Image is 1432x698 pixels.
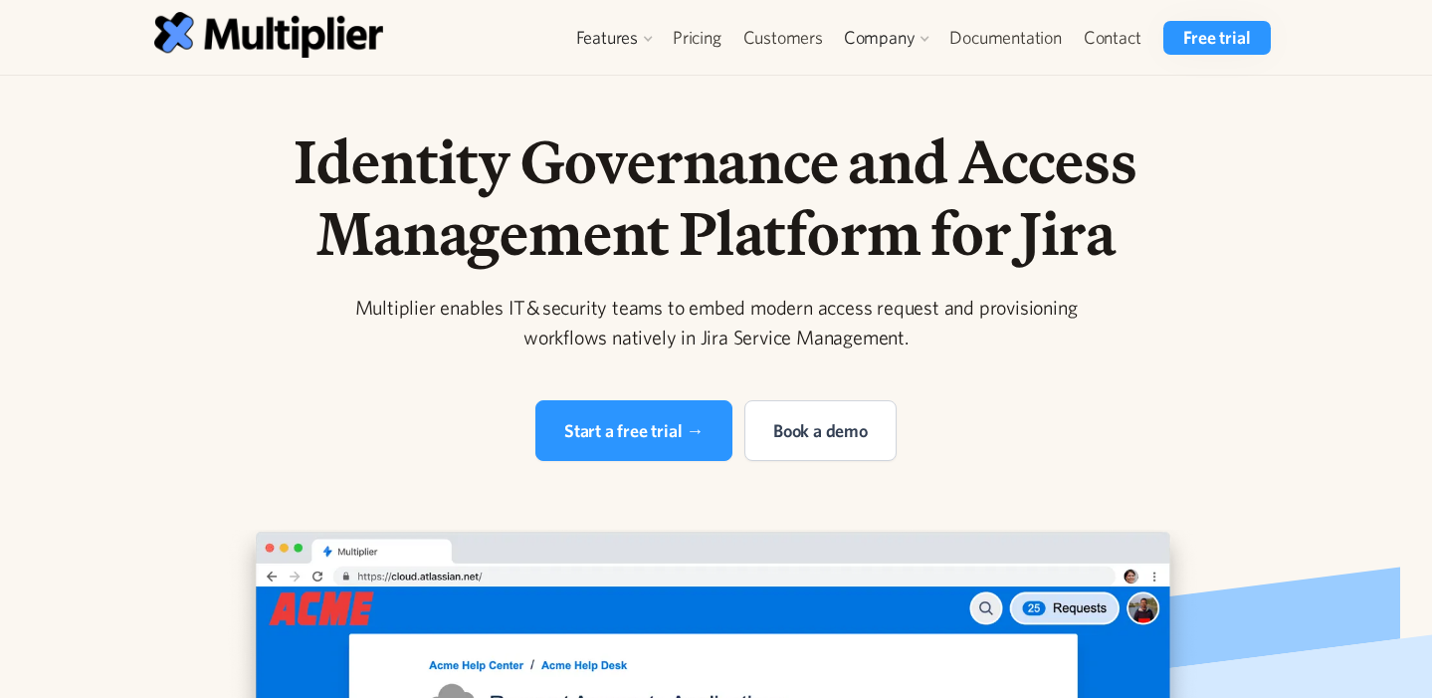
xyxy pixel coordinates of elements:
div: Features [576,26,638,50]
div: Features [566,21,662,55]
a: Customers [732,21,834,55]
h1: Identity Governance and Access Management Platform for Jira [207,125,1226,269]
div: Start a free trial → [564,417,704,444]
div: Company [844,26,916,50]
div: Book a demo [773,417,868,444]
a: Pricing [662,21,732,55]
div: Company [834,21,939,55]
a: Contact [1073,21,1152,55]
a: Free trial [1163,21,1270,55]
a: Documentation [938,21,1072,55]
a: Start a free trial → [535,400,732,461]
a: Book a demo [744,400,897,461]
div: Multiplier enables IT & security teams to embed modern access request and provisioning workflows ... [334,293,1099,352]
